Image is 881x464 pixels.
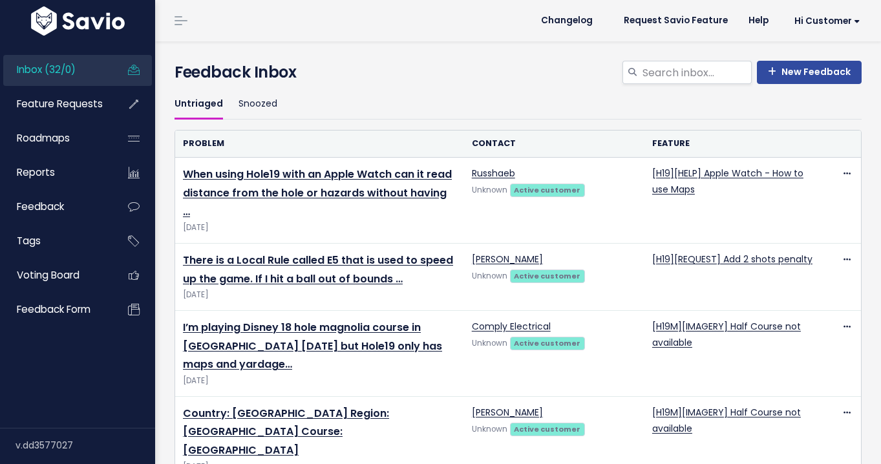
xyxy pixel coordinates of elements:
th: Contact [464,131,644,157]
a: Feedback [3,192,107,222]
a: Reports [3,158,107,187]
a: Active customer [510,269,585,282]
th: Feature [644,131,825,157]
a: Russhaeb [472,167,515,180]
span: Inbox (32/0) [17,63,76,76]
span: [DATE] [183,221,456,235]
a: Voting Board [3,260,107,290]
a: [H19][REQUEST] Add 2 shots penalty [652,253,812,266]
a: Feedback form [3,295,107,324]
a: When using Hole19 with an Apple Watch can it read distance from the hole or hazards without having … [183,167,452,219]
span: Unknown [472,271,507,281]
span: Unknown [472,338,507,348]
span: Reports [17,165,55,179]
a: I’m playing Disney 18 hole magnolia course in [GEOGRAPHIC_DATA] [DATE] but Hole19 only has maps a... [183,320,442,372]
a: New Feedback [757,61,862,84]
strong: Active customer [514,338,580,348]
a: Active customer [510,422,585,435]
strong: Active customer [514,271,580,281]
a: Feature Requests [3,89,107,119]
span: Feedback form [17,302,90,316]
a: Help [738,11,779,30]
a: There is a Local Rule called E5 that is used to speed up the game. If I hit a ball out of bounds … [183,253,453,286]
div: v.dd3577027 [16,428,155,462]
span: Unknown [472,424,507,434]
a: [H19][HELP] Apple Watch - How to use Maps [652,167,803,196]
a: [H19M][IMAGERY] Half Course not available [652,406,801,435]
a: [H19M][IMAGERY] Half Course not available [652,320,801,349]
a: Comply Electrical [472,320,551,333]
a: Roadmaps [3,123,107,153]
strong: Active customer [514,185,580,195]
a: Untriaged [175,89,223,120]
span: Changelog [541,16,593,25]
a: Country: [GEOGRAPHIC_DATA] Region: [GEOGRAPHIC_DATA] Course: [GEOGRAPHIC_DATA] [183,406,389,458]
a: Tags [3,226,107,256]
span: Hi Customer [794,16,860,26]
span: Roadmaps [17,131,70,145]
a: Active customer [510,336,585,349]
span: [DATE] [183,374,456,388]
input: Search inbox... [641,61,752,84]
a: Snoozed [239,89,277,120]
th: Problem [175,131,464,157]
a: [PERSON_NAME] [472,406,543,419]
span: Feedback [17,200,64,213]
span: Voting Board [17,268,80,282]
a: [PERSON_NAME] [472,253,543,266]
a: Hi Customer [779,11,871,31]
img: logo-white.9d6f32f41409.svg [28,6,128,36]
strong: Active customer [514,424,580,434]
a: Inbox (32/0) [3,55,107,85]
span: Tags [17,234,41,248]
span: Feature Requests [17,97,103,111]
span: [DATE] [183,288,456,302]
h4: Feedback Inbox [175,61,862,84]
span: Unknown [472,185,507,195]
ul: Filter feature requests [175,89,862,120]
a: Active customer [510,183,585,196]
a: Request Savio Feature [613,11,738,30]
